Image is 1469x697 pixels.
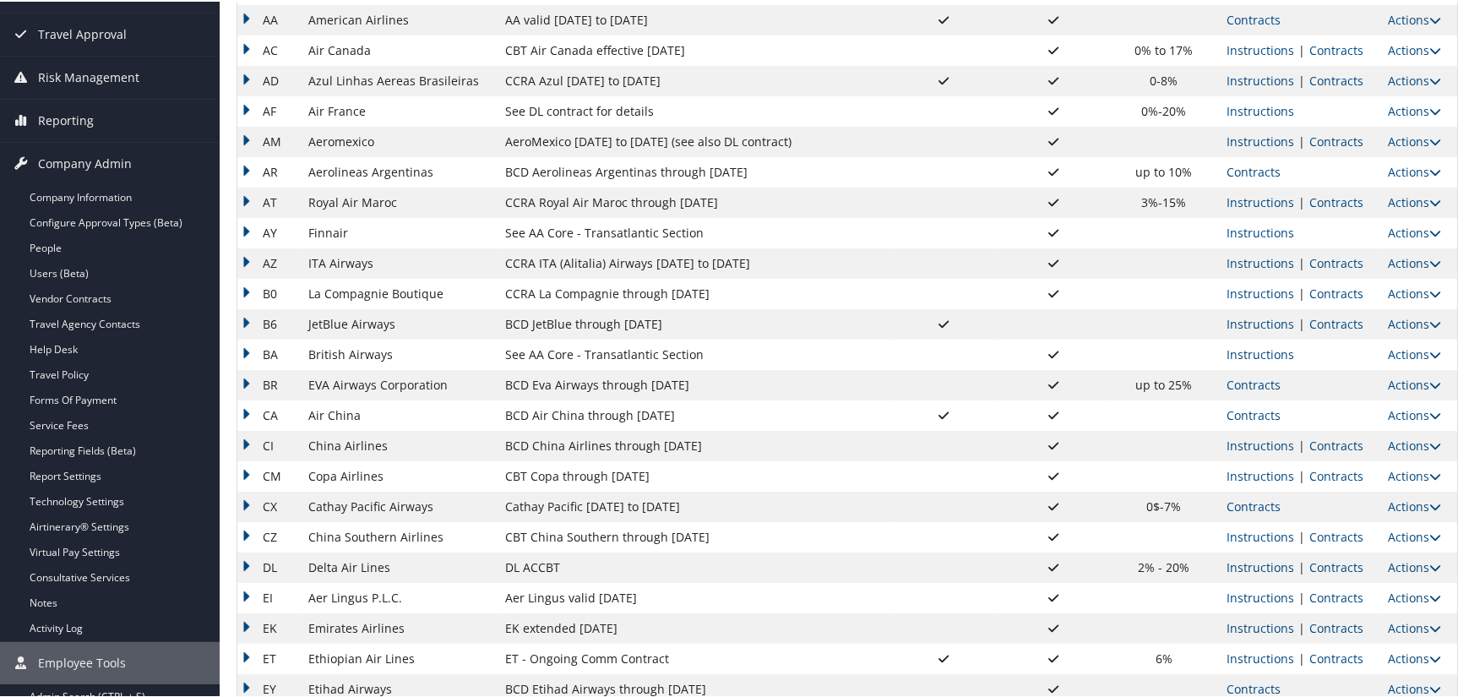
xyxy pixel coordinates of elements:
[300,429,497,460] td: China Airlines
[38,141,132,183] span: Company Admin
[1227,284,1294,300] a: View Ticketing Instructions
[1309,588,1363,604] a: View Contracts
[1294,193,1309,209] span: |
[497,64,890,95] td: CCRA Azul [DATE] to [DATE]
[497,247,890,277] td: CCRA ITA (Alitalia) Airways [DATE] to [DATE]
[1227,71,1294,87] a: View Ticketing Instructions
[497,368,890,399] td: BCD Eva Airways through [DATE]
[1227,558,1294,574] a: View Ticketing Instructions
[1309,253,1363,270] a: View Contracts
[497,642,890,672] td: ET - Ongoing Comm Contract
[1388,41,1441,57] a: Actions
[1309,193,1363,209] a: View Contracts
[497,429,890,460] td: BCD China Airlines through [DATE]
[1388,345,1441,361] a: Actions
[497,581,890,612] td: Aer Lingus valid [DATE]
[237,308,300,338] td: B6
[1110,34,1218,64] td: 0% to 17%
[1388,558,1441,574] a: Actions
[1227,436,1294,452] a: View Ticketing Instructions
[300,125,497,155] td: Aeromexico
[1294,588,1309,604] span: |
[1388,71,1441,87] a: Actions
[38,98,94,140] span: Reporting
[1388,375,1441,391] a: Actions
[237,34,300,64] td: AC
[1227,406,1281,422] a: View Contracts
[1309,284,1363,300] a: View Contracts
[497,338,890,368] td: See AA Core - Transatlantic Section
[237,581,300,612] td: EI
[1388,527,1441,543] a: Actions
[1110,155,1218,186] td: up to 10%
[300,399,497,429] td: Air China
[1227,679,1281,695] a: View Contracts
[1227,193,1294,209] a: View Ticketing Instructions
[1309,41,1363,57] a: View Contracts
[497,125,890,155] td: AeroMexico [DATE] to [DATE] (see also DL contract)
[237,551,300,581] td: DL
[237,490,300,520] td: CX
[1294,314,1309,330] span: |
[1294,466,1309,482] span: |
[1227,223,1294,239] a: View Ticketing Instructions
[1227,497,1281,513] a: View Contracts
[1227,375,1281,391] a: View Contracts
[497,612,890,642] td: EK extended [DATE]
[1388,649,1441,665] a: Actions
[1227,345,1294,361] a: View Ticketing Instructions
[237,338,300,368] td: BA
[1294,527,1309,543] span: |
[237,520,300,551] td: CZ
[1110,95,1218,125] td: 0%-20%
[497,95,890,125] td: See DL contract for details
[1227,588,1294,604] a: View Ticketing Instructions
[300,186,497,216] td: Royal Air Maroc
[1388,618,1441,634] a: Actions
[237,216,300,247] td: AY
[237,3,300,34] td: AA
[1227,314,1294,330] a: View Ticketing Instructions
[237,399,300,429] td: CA
[1388,10,1441,26] a: Actions
[1294,558,1309,574] span: |
[300,581,497,612] td: Aer Lingus P.L.C.
[497,3,890,34] td: AA valid [DATE] to [DATE]
[1309,527,1363,543] a: View Contracts
[1388,497,1441,513] a: Actions
[1309,618,1363,634] a: View Contracts
[1388,223,1441,239] a: Actions
[1309,436,1363,452] a: View Contracts
[300,642,497,672] td: Ethiopian Air Lines
[1110,368,1218,399] td: up to 25%
[1294,618,1309,634] span: |
[1309,71,1363,87] a: View Contracts
[300,155,497,186] td: Aerolineas Argentinas
[300,277,497,308] td: La Compagnie Boutique
[38,55,139,97] span: Risk Management
[1227,10,1281,26] a: View Contracts
[1388,132,1441,148] a: Actions
[1227,527,1294,543] a: View Ticketing Instructions
[1388,679,1441,695] a: Actions
[300,3,497,34] td: American Airlines
[1388,436,1441,452] a: Actions
[1309,132,1363,148] a: View Contracts
[497,277,890,308] td: CCRA La Compagnie through [DATE]
[1227,618,1294,634] a: View Ticketing Instructions
[497,308,890,338] td: BCD JetBlue through [DATE]
[1309,649,1363,665] a: View Contracts
[300,308,497,338] td: JetBlue Airways
[1294,436,1309,452] span: |
[300,612,497,642] td: Emirates Airlines
[1110,490,1218,520] td: 0$-7%
[237,460,300,490] td: CM
[1388,284,1441,300] a: Actions
[497,399,890,429] td: BCD Air China through [DATE]
[38,12,127,54] span: Travel Approval
[1110,64,1218,95] td: 0-8%
[237,368,300,399] td: BR
[497,520,890,551] td: CBT China Southern through [DATE]
[1309,466,1363,482] a: View Contracts
[1110,551,1218,581] td: 2% - 20%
